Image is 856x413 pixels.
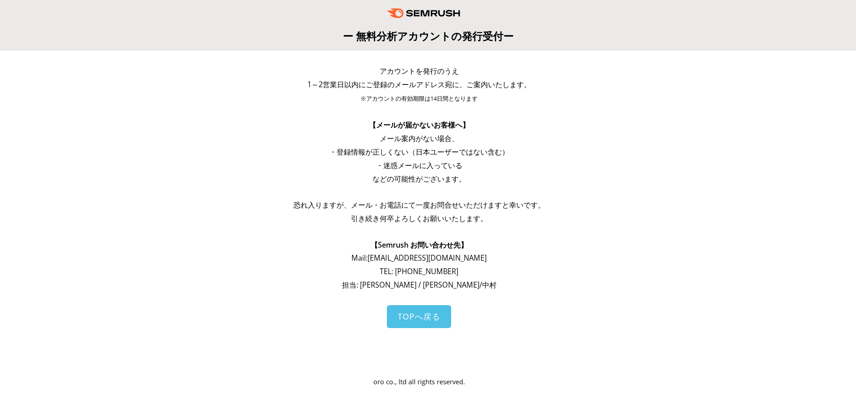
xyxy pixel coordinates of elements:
span: TOPへ戻る [398,311,440,322]
span: 1～2営業日以内にご登録のメールアドレス宛に、ご案内いたします。 [307,80,531,89]
span: Mail: [EMAIL_ADDRESS][DOMAIN_NAME] [351,253,487,263]
span: などの可能性がございます。 [373,174,466,184]
span: メール案内がない場合、 [380,133,459,143]
span: ー 無料分析アカウントの発行受付ー [343,29,514,43]
span: 【メールが届かないお客様へ】 [369,120,470,130]
span: ・登録情報が正しくない（日本ユーザーではない含む） [329,147,509,157]
span: 担当: [PERSON_NAME] / [PERSON_NAME]/中村 [342,280,497,290]
span: ※アカウントの有効期限は14日間となります [360,95,478,102]
span: 引き続き何卒よろしくお願いいたします。 [351,213,488,223]
a: TOPへ戻る [387,305,451,328]
span: ・迷惑メールに入っている [376,160,462,170]
span: アカウントを発行のうえ [380,66,459,76]
span: oro co., ltd all rights reserved. [373,377,465,386]
span: 【Semrush お問い合わせ先】 [371,240,468,250]
span: TEL: [PHONE_NUMBER] [380,266,458,276]
span: 恐れ入りますが、メール・お電話にて一度お問合せいただけますと幸いです。 [293,200,545,210]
